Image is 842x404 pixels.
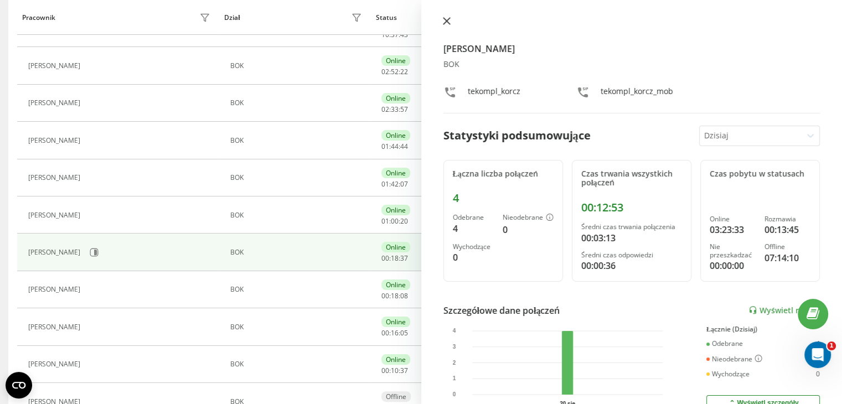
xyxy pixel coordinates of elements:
div: 0 [503,223,554,236]
div: 00:00:36 [581,259,682,272]
div: Odebrane [453,214,494,221]
div: tekompl_korcz [468,86,520,102]
div: [PERSON_NAME] [28,286,83,293]
div: Statystyki podsumowujące [443,127,591,144]
div: Wychodzące [453,243,494,251]
span: 1 [827,341,836,350]
div: Nieodebrane [503,214,554,222]
span: 57 [400,105,408,114]
div: BOK [230,360,365,368]
div: 07:14:10 [764,251,810,265]
div: Łącznie (Dzisiaj) [706,325,820,333]
span: 00 [381,253,389,263]
div: : : [381,106,408,113]
div: [PERSON_NAME] [28,248,83,256]
span: 20 [400,216,408,226]
div: 00:13:45 [764,223,810,236]
div: [PERSON_NAME] [28,174,83,182]
div: Online [381,279,410,290]
span: 44 [391,142,399,151]
div: Szczegółowe dane połączeń [443,304,560,317]
div: 00:00:00 [710,259,756,272]
div: [PERSON_NAME] [28,360,83,368]
button: Open CMP widget [6,372,32,398]
div: [PERSON_NAME] [28,99,83,107]
div: Odebrane [706,340,743,348]
div: Status [376,14,397,22]
div: Online [381,317,410,327]
span: 05 [400,328,408,338]
div: 4 [453,191,554,205]
span: 18 [391,253,399,263]
span: 37 [400,366,408,375]
div: Online [381,205,410,215]
span: 01 [381,179,389,189]
div: 4 [453,222,494,235]
text: 0 [452,391,456,397]
div: Wychodzące [706,370,750,378]
span: 18 [391,291,399,301]
div: 4 [816,340,820,348]
div: BOK [230,248,365,256]
div: BOK [230,137,365,144]
div: 0 [453,251,494,264]
div: 03:23:33 [710,223,756,236]
div: Online [381,354,410,365]
span: 01 [381,216,389,226]
span: 02 [381,105,389,114]
div: : : [381,68,408,76]
div: BOK [230,174,365,182]
text: 3 [452,344,456,350]
text: 4 [452,328,456,334]
div: Nie przeszkadzać [710,243,756,259]
div: Łączna liczba połączeń [453,169,554,179]
div: tekompl_korcz_mob [601,86,673,102]
div: : : [381,255,408,262]
div: BOK [230,286,365,293]
div: Online [381,55,410,66]
div: Online [381,168,410,178]
div: BOK [230,62,365,70]
div: [PERSON_NAME] [28,62,83,70]
div: BOK [443,60,820,69]
span: 01 [381,142,389,151]
div: Online [381,242,410,252]
div: Offline [764,243,810,251]
div: Rozmawia [764,215,810,223]
div: : : [381,31,408,39]
span: 08 [400,291,408,301]
h4: [PERSON_NAME] [443,42,820,55]
div: Pracownik [22,14,55,22]
div: : : [381,292,408,300]
span: 37 [400,253,408,263]
div: [PERSON_NAME] [28,137,83,144]
span: 33 [391,105,399,114]
div: Dział [224,14,240,22]
div: BOK [230,99,365,107]
div: Offline [381,391,411,402]
text: 1 [452,375,456,381]
div: [PERSON_NAME] [28,211,83,219]
text: 2 [452,360,456,366]
div: : : [381,367,408,375]
span: 02 [381,67,389,76]
div: Czas pobytu w statusach [710,169,810,179]
div: Online [381,130,410,141]
span: 00 [381,291,389,301]
span: 00 [381,328,389,338]
div: BOK [230,323,365,331]
div: 0 [816,370,820,378]
div: 00:03:13 [581,231,682,245]
div: Online [710,215,756,223]
span: 00 [391,216,399,226]
div: : : [381,180,408,188]
span: 00 [381,366,389,375]
div: [PERSON_NAME] [28,323,83,331]
div: : : [381,217,408,225]
span: 16 [391,328,399,338]
span: 42 [391,179,399,189]
div: Średni czas trwania połączenia [581,223,682,231]
iframe: Intercom live chat [804,341,831,368]
div: Czas trwania wszystkich połączeń [581,169,682,188]
div: 00:12:53 [581,201,682,214]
